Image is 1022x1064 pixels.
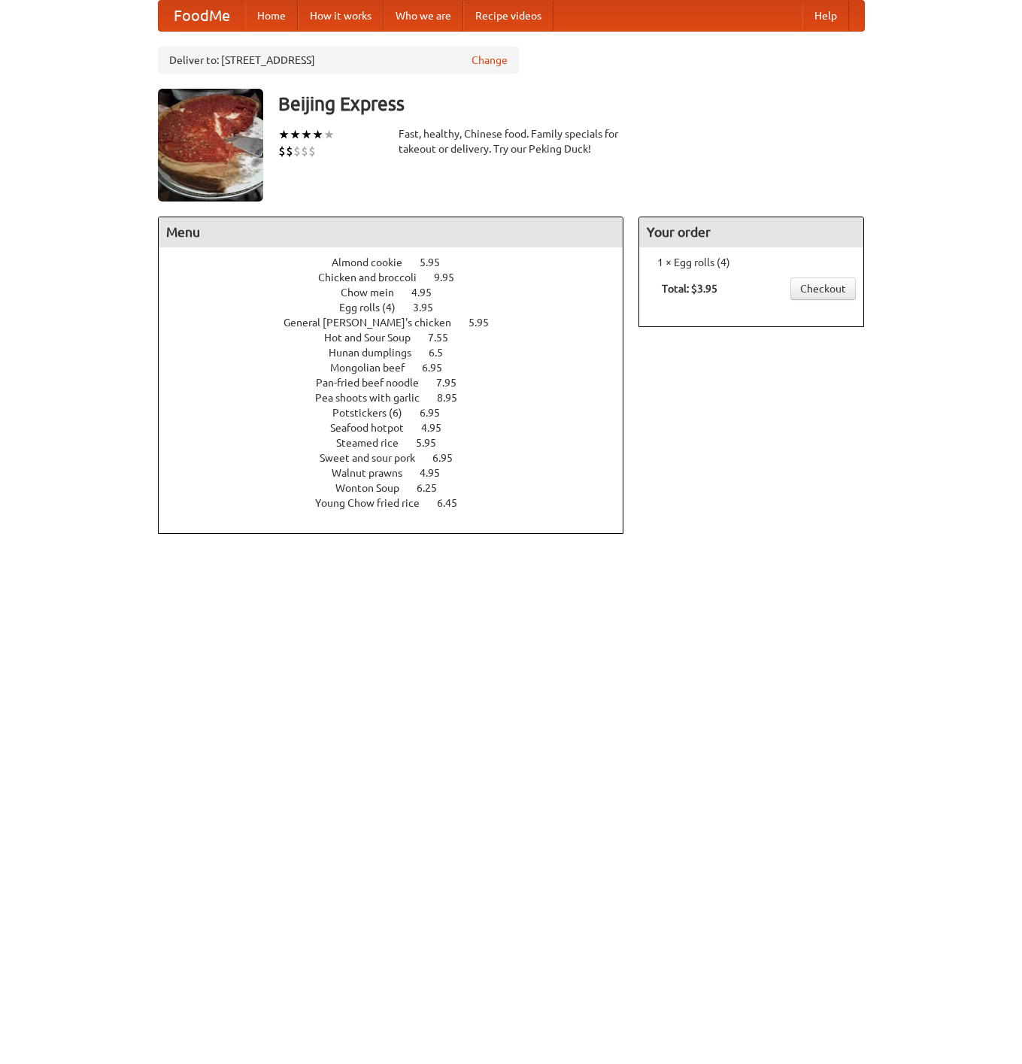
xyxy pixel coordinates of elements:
[647,255,856,270] li: 1 × Egg rolls (4)
[437,497,472,509] span: 6.45
[332,256,468,268] a: Almond cookie 5.95
[434,271,469,283] span: 9.95
[316,377,434,389] span: Pan-fried beef noodle
[320,452,481,464] a: Sweet and sour pork 6.95
[284,317,466,329] span: General [PERSON_NAME]'s chicken
[413,302,448,314] span: 3.95
[315,497,435,509] span: Young Chow fried rice
[159,1,245,31] a: FoodMe
[790,277,856,300] a: Checkout
[399,126,624,156] div: Fast, healthy, Chinese food. Family specials for takeout or delivery. Try our Peking Duck!
[422,362,457,374] span: 6.95
[290,126,301,143] li: ★
[312,126,323,143] li: ★
[336,437,414,449] span: Steamed rice
[341,286,409,299] span: Chow mein
[335,482,414,494] span: Wonton Soup
[315,392,485,404] a: Pea shoots with garlic 8.95
[332,467,417,479] span: Walnut prawns
[463,1,553,31] a: Recipe videos
[315,497,485,509] a: Young Chow fried rice 6.45
[284,317,517,329] a: General [PERSON_NAME]'s chicken 5.95
[330,422,469,434] a: Seafood hotpot 4.95
[158,89,263,202] img: angular.jpg
[332,467,468,479] a: Walnut prawns 4.95
[339,302,461,314] a: Egg rolls (4) 3.95
[341,286,459,299] a: Chow mein 4.95
[411,286,447,299] span: 4.95
[429,347,458,359] span: 6.5
[324,332,426,344] span: Hot and Sour Soup
[420,407,455,419] span: 6.95
[318,271,482,283] a: Chicken and broccoli 9.95
[335,482,465,494] a: Wonton Soup 6.25
[428,332,463,344] span: 7.55
[158,47,519,74] div: Deliver to: [STREET_ADDRESS]
[802,1,849,31] a: Help
[315,392,435,404] span: Pea shoots with garlic
[472,53,508,68] a: Change
[293,143,301,159] li: $
[329,347,471,359] a: Hunan dumplings 6.5
[323,126,335,143] li: ★
[330,362,420,374] span: Mongolian beef
[278,126,290,143] li: ★
[286,143,293,159] li: $
[332,407,417,419] span: Potstickers (6)
[278,89,865,119] h3: Beijing Express
[159,217,623,247] h4: Menu
[245,1,298,31] a: Home
[437,392,472,404] span: 8.95
[318,271,432,283] span: Chicken and broccoli
[416,437,451,449] span: 5.95
[417,482,452,494] span: 6.25
[432,452,468,464] span: 6.95
[330,362,470,374] a: Mongolian beef 6.95
[332,256,417,268] span: Almond cookie
[421,422,456,434] span: 4.95
[420,467,455,479] span: 4.95
[384,1,463,31] a: Who we are
[420,256,455,268] span: 5.95
[298,1,384,31] a: How it works
[332,407,468,419] a: Potstickers (6) 6.95
[301,126,312,143] li: ★
[639,217,863,247] h4: Your order
[316,377,484,389] a: Pan-fried beef noodle 7.95
[436,377,472,389] span: 7.95
[330,422,419,434] span: Seafood hotpot
[320,452,430,464] span: Sweet and sour pork
[308,143,316,159] li: $
[301,143,308,159] li: $
[329,347,426,359] span: Hunan dumplings
[324,332,476,344] a: Hot and Sour Soup 7.55
[336,437,464,449] a: Steamed rice 5.95
[339,302,411,314] span: Egg rolls (4)
[278,143,286,159] li: $
[469,317,504,329] span: 5.95
[662,283,717,295] b: Total: $3.95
